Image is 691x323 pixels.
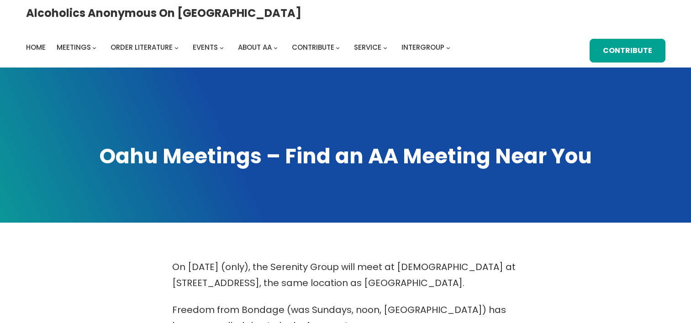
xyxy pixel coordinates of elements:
[354,41,381,54] a: Service
[26,142,665,171] h1: Oahu Meetings – Find an AA Meeting Near You
[26,42,46,52] span: Home
[354,42,381,52] span: Service
[172,259,519,291] p: On [DATE] (only), the Serenity Group will meet at [DEMOGRAPHIC_DATA] at [STREET_ADDRESS], the sam...
[57,41,91,54] a: Meetings
[401,42,444,52] span: Intergroup
[274,46,278,50] button: About AA submenu
[174,46,179,50] button: Order Literature submenu
[336,46,340,50] button: Contribute submenu
[26,41,454,54] nav: Intergroup
[220,46,224,50] button: Events submenu
[401,41,444,54] a: Intergroup
[57,42,91,52] span: Meetings
[111,42,173,52] span: Order Literature
[446,46,450,50] button: Intergroup submenu
[193,41,218,54] a: Events
[292,42,334,52] span: Contribute
[26,3,301,23] a: Alcoholics Anonymous on [GEOGRAPHIC_DATA]
[193,42,218,52] span: Events
[292,41,334,54] a: Contribute
[383,46,387,50] button: Service submenu
[238,41,272,54] a: About AA
[26,41,46,54] a: Home
[92,46,96,50] button: Meetings submenu
[238,42,272,52] span: About AA
[590,39,665,63] a: Contribute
